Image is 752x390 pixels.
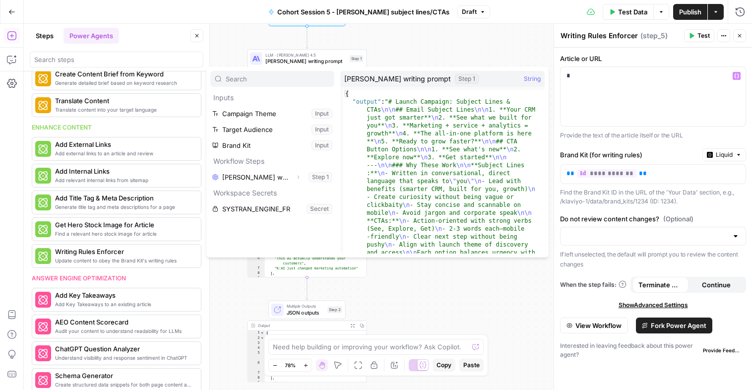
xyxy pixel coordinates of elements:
[210,169,334,185] button: Select variable Claude Sonnet writing prompt
[260,276,264,281] span: Toggle code folding, rows 9 through 13
[437,361,451,370] span: Copy
[210,153,334,169] p: Workflow Steps
[560,54,746,64] label: Article or URL
[673,4,707,20] button: Publish
[248,271,264,276] div: 8
[55,166,193,176] span: Add Internal Links
[55,290,193,300] span: Add Key Takeaways
[306,26,309,49] g: Edge from start to step_1
[265,52,346,58] span: LLM · [PERSON_NAME] 4.5
[55,247,193,257] span: Writing Rules Enforcer
[663,214,693,224] span: (Optional)
[55,79,193,87] span: Generate detailed brief based on keyword research
[248,361,264,371] div: 6
[32,123,201,132] div: Enhance content
[560,280,627,289] a: When the step fails:
[210,137,334,153] button: Select variable Brand Kit
[603,4,653,20] button: Test Data
[462,7,477,16] span: Draft
[248,381,264,386] div: 9
[638,280,683,290] span: Terminate Workflow
[248,276,264,281] div: 9
[287,303,324,309] span: Multiple Outputs
[55,344,193,354] span: ChatGPT Question Analyzer
[63,28,119,44] button: Power Agents
[349,55,363,62] div: Step 1
[636,318,712,333] button: Fork Power Agent
[55,257,193,264] span: Update content to obey the Brand Kit's writing rules
[618,7,647,17] span: Test Data
[248,330,264,335] div: 1
[248,340,264,345] div: 3
[684,29,714,42] button: Test
[262,4,455,20] button: Cohort Session 5 - [PERSON_NAME] subject lines/CTAs
[327,306,342,313] div: Step 2
[651,321,706,330] span: Fork Power Agent
[55,371,193,381] span: Schema Generator
[55,203,193,211] span: Generate title tag and meta descriptions for a page
[248,195,367,277] div: LLM · GPT-4.1Extract JSON dataStep 4Output{ "subject lines":[ "Your AI marketing agent is here", ...
[55,69,193,79] span: Create Content Brief from Keyword
[55,96,193,106] span: Translate Content
[55,193,193,203] span: Add Title Tag & Meta Description
[55,354,193,362] span: Understand visibility and response sentiment in ChatGPT
[560,341,746,359] div: Interested in leaving feedback about this power agent?
[699,344,746,356] button: Provide Feedback
[560,130,746,140] p: Provide the text of the article itself or the URL
[277,7,449,17] span: Cohort Session 5 - [PERSON_NAME] subject lines/CTAs
[344,74,451,84] span: [PERSON_NAME] writing prompt
[679,7,701,17] span: Publish
[55,220,193,230] span: Get Hero Stock Image for Article
[265,58,346,65] span: [PERSON_NAME] writing prompt
[561,31,638,41] textarea: Writing Rules Enforcer
[575,321,622,330] span: View Workflow
[32,274,201,283] div: Answer engine optimization
[702,280,731,290] span: Continue
[640,31,668,41] span: ( step_5 )
[260,330,264,335] span: Toggle code folding, rows 1 through 14
[716,150,733,159] span: Liquid
[55,106,193,114] span: Translate content into your target language
[258,323,346,328] div: Output
[524,74,541,84] span: String
[34,55,199,65] input: Search steps
[260,381,264,386] span: Toggle code folding, rows 9 through 13
[287,309,324,317] span: JSON outputs
[55,149,193,157] span: Add external links to an article and review
[697,31,710,40] span: Test
[433,359,455,372] button: Copy
[210,122,334,137] button: Select variable Target Audience
[55,176,193,184] span: Add relevant internal links from sitemap
[560,188,746,206] div: Find the Brand Kit ID in the URL of the 'Your Data' section, e.g., /klaviyo-1/data/brand_kits/123...
[248,256,264,266] div: 6
[560,250,746,269] p: If left unselected, the default will prompt you to review the content changes
[619,301,688,310] span: Show Advanced Settings
[248,371,264,376] div: 7
[260,335,264,340] span: Toggle code folding, rows 2 through 8
[248,376,264,381] div: 8
[30,28,60,44] button: Steps
[248,346,264,351] div: 4
[55,317,193,327] span: AEO Content Scorecard
[560,214,746,224] label: Do not review content changes?
[463,361,480,370] span: Paste
[457,5,490,18] button: Draft
[210,90,334,106] p: Inputs
[210,106,334,122] button: Select variable Campaign Theme
[248,351,264,361] div: 5
[226,74,330,84] input: Search
[689,277,745,293] button: Continue
[285,361,296,369] span: 78%
[459,359,484,372] button: Paste
[560,318,628,333] button: View Workflow
[55,300,193,308] span: Add Key Takeaways to an existing article
[248,335,264,340] div: 2
[210,201,334,217] button: Select variable SYSTRAN_ENGINE_FR
[703,346,742,354] span: Provide Feedback
[210,185,334,201] p: Workspace Secrets
[248,266,264,271] div: 7
[455,74,479,84] div: Step 1
[55,139,193,149] span: Add External Links
[55,327,193,335] span: Audit your content to understand readability for LLMs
